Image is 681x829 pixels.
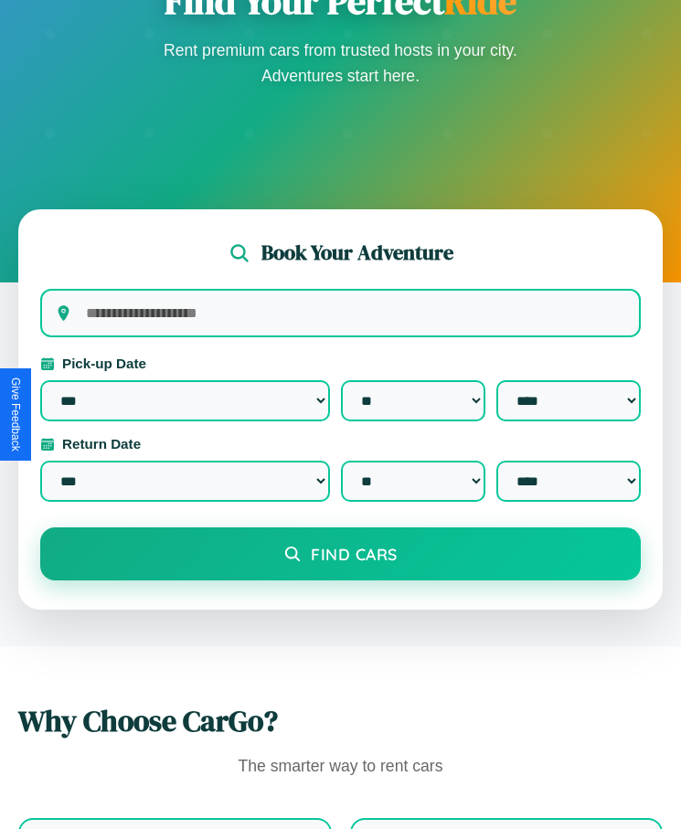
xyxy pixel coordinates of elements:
p: Rent premium cars from trusted hosts in your city. Adventures start here. [158,37,524,89]
label: Pick-up Date [40,356,641,371]
button: Find Cars [40,527,641,580]
div: Give Feedback [9,377,22,452]
h2: Book Your Adventure [261,239,453,267]
h2: Why Choose CarGo? [18,701,663,741]
label: Return Date [40,436,641,452]
p: The smarter way to rent cars [18,752,663,781]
